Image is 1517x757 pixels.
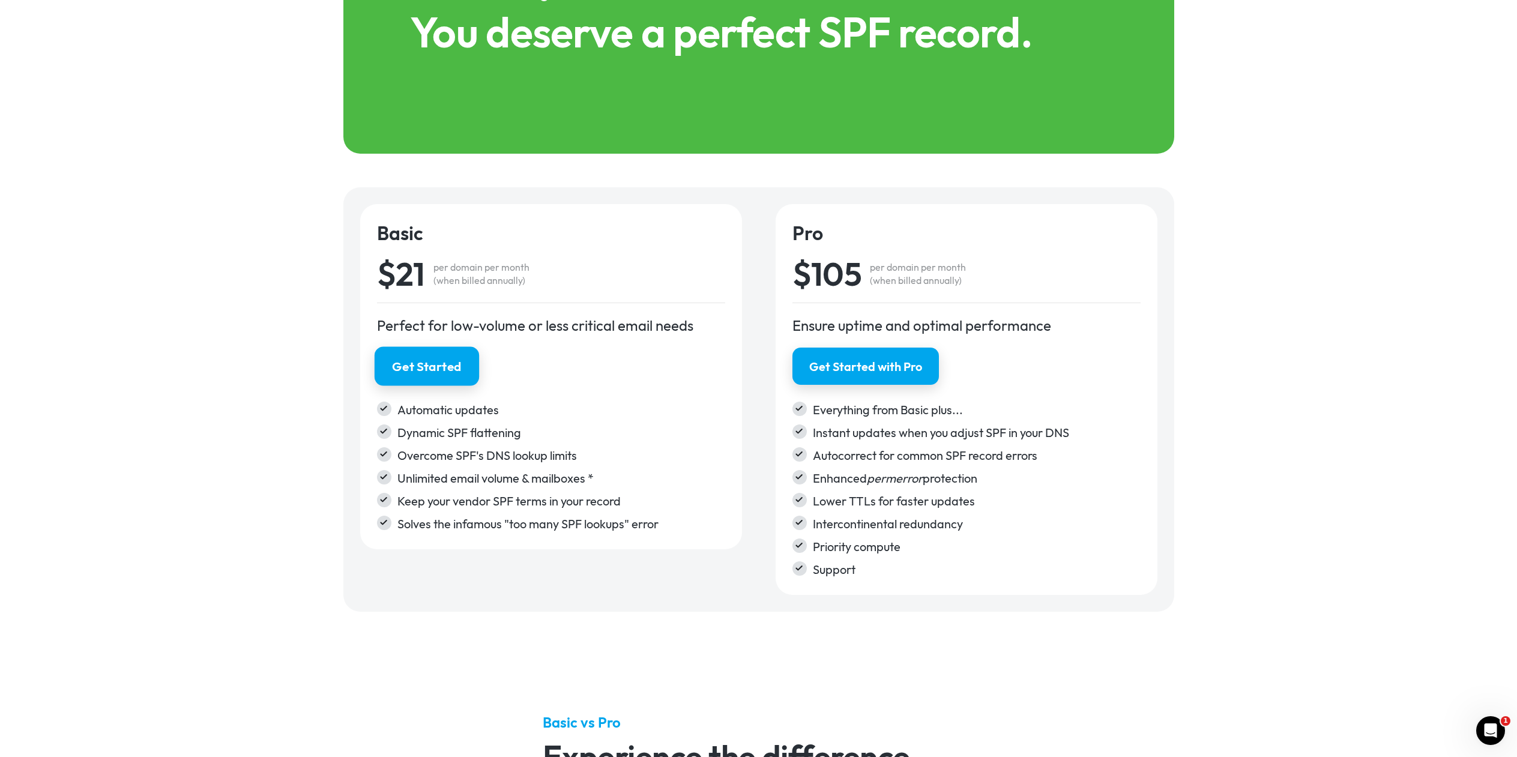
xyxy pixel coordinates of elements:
[397,402,725,418] div: Automatic updates
[374,346,478,385] a: Get Started
[397,424,725,441] div: Dynamic SPF flattening
[867,471,923,486] em: permerror
[813,470,1141,487] div: Enhanced protection
[397,516,725,532] div: Solves the infamous "too many SPF lookups" error
[813,424,1141,441] div: Instant updates when you adjust SPF in your DNS
[1476,716,1505,745] iframe: Intercom live chat
[813,493,1141,510] div: Lower TTLs for faster updates
[1501,716,1510,726] span: 1
[410,11,1107,53] h1: You deserve a perfect SPF record.
[792,258,862,290] div: $105
[433,261,529,287] div: per domain per month (when billed annually)
[813,402,1141,418] div: Everything from Basic plus...
[813,447,1141,464] div: Autocorrect for common SPF record errors
[397,447,725,464] div: Overcome SPF's DNS lookup limits
[809,358,922,375] div: Get Started with Pro
[397,470,725,487] div: Unlimited email volume & mailboxes *
[813,561,1141,578] div: Support
[813,516,1141,532] div: Intercontinental redundancy
[397,493,725,510] div: Keep your vendor SPF terms in your record
[543,713,974,732] h5: Basic vs Pro
[392,358,462,375] div: Get Started
[792,316,1141,335] div: Ensure uptime and optimal performance
[813,538,1141,555] div: Priority compute
[377,221,725,245] h4: Basic
[377,316,725,335] div: Perfect for low-volume or less critical email needs
[792,221,1141,245] h4: Pro
[792,348,939,385] a: Get Started with Pro
[377,258,425,290] div: $21
[870,261,966,287] div: per domain per month (when billed annually)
